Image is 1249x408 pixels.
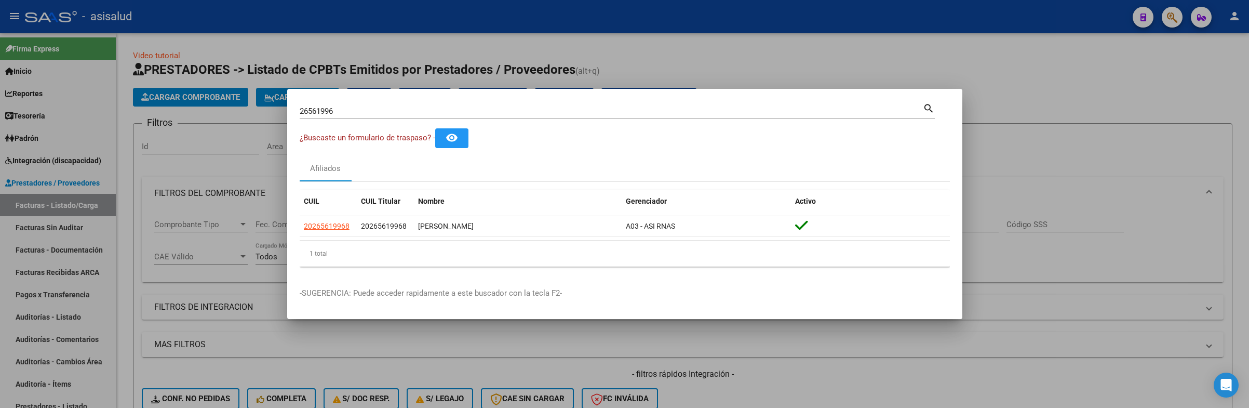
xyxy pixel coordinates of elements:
p: -SUGERENCIA: Puede acceder rapidamente a este buscador con la tecla F2- [300,287,950,299]
span: 20265619968 [304,222,350,230]
div: Open Intercom Messenger [1214,373,1239,398]
div: [PERSON_NAME] [418,220,617,232]
span: CUIL Titular [361,197,400,205]
span: CUIL [304,197,319,205]
datatable-header-cell: CUIL Titular [357,190,414,213]
div: 1 total [300,241,950,267]
mat-icon: search [923,101,935,114]
div: Afiliados [310,163,341,175]
span: ¿Buscaste un formulario de traspaso? - [300,133,435,142]
datatable-header-cell: Activo [791,190,950,213]
span: Nombre [418,197,445,205]
span: Gerenciador [626,197,667,205]
mat-icon: remove_red_eye [446,131,458,144]
datatable-header-cell: Nombre [414,190,622,213]
span: 20265619968 [361,222,407,230]
span: Activo [795,197,816,205]
datatable-header-cell: CUIL [300,190,357,213]
datatable-header-cell: Gerenciador [622,190,791,213]
span: A03 - ASI RNAS [626,222,675,230]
